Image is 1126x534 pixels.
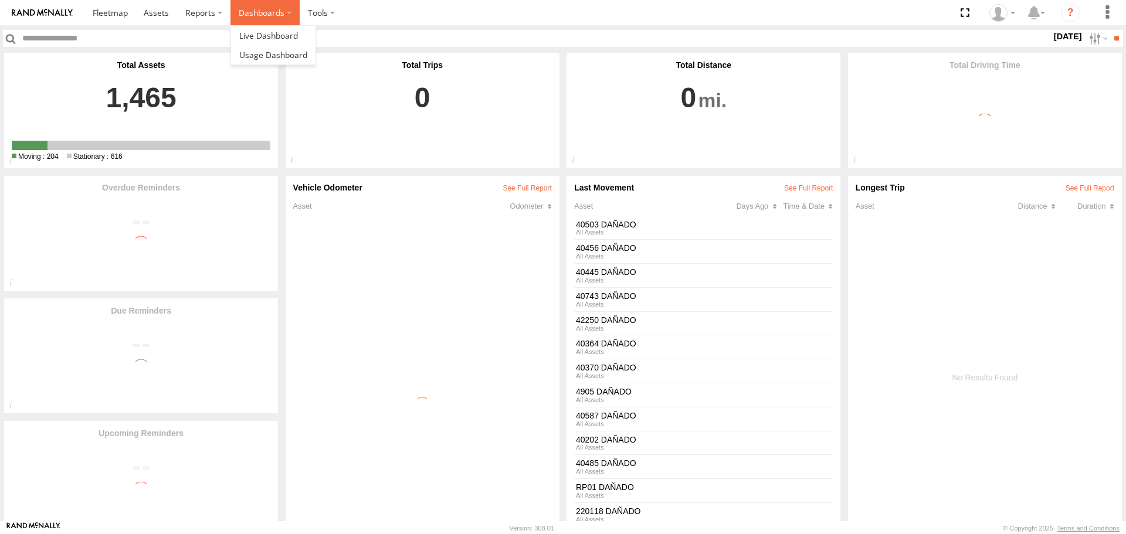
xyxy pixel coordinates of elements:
img: rand-logo.svg [12,9,73,17]
div: Total Trips [293,60,552,70]
div: Total Assets [12,60,270,70]
div: Click to Sort [783,202,833,210]
div: All Assets [576,492,726,499]
div: Asset [293,202,510,210]
div: Total number of due reminder notifications generated from your asset reminders [4,401,29,414]
a: 40587 DAÑADO [576,411,726,421]
a: 40370 DAÑADO [576,363,726,373]
a: 0 [574,70,833,131]
div: All Assets [576,277,726,284]
div: All Assets [576,229,726,236]
div: All Assets [576,397,726,403]
span: 616 [67,152,123,161]
div: © Copyright 2025 - [1003,525,1120,532]
a: 42250 DAÑADO [576,315,726,325]
div: Total Distance [574,60,833,70]
div: Click to Sort [736,202,783,210]
div: All Assets [576,444,726,451]
a: Terms and Conditions [1057,525,1120,532]
div: Carlos Ortiz [985,4,1019,22]
a: 4905 DAÑADO [576,387,726,397]
span: 204 [12,152,59,161]
a: 0 [293,70,552,131]
div: Longest Trip [856,183,1114,192]
div: All Assets [576,373,726,379]
div: All Assets [576,349,726,355]
a: 40445 DAÑADO [576,267,726,277]
a: 40202 DAÑADO [576,435,726,445]
div: All Assets [576,468,726,475]
label: Search Filter Options [1084,30,1110,47]
div: Total driving time by Assets [848,155,873,168]
div: All Assets [576,325,726,332]
label: [DATE] [1052,30,1084,43]
div: Total completed Trips within the selected period [286,155,311,168]
a: 40485 DAÑADO [576,458,726,468]
a: 40503 DAÑADO [576,220,726,230]
div: Asset [574,202,736,210]
div: Total distance travelled by assets [567,155,592,168]
div: All Assets [576,301,726,308]
div: Version: 308.01 [510,525,554,532]
div: Click to Sort [997,202,1056,210]
i: ? [1061,4,1080,22]
a: 40364 DAÑADO [576,339,726,349]
div: Click to Sort [510,202,552,210]
a: 40456 DAÑADO [576,243,726,253]
div: Asset [856,202,997,210]
div: Total number of overdue notifications generated from your asset reminders [4,278,29,291]
div: Click to Sort [1056,202,1114,210]
div: Last Movement [574,183,833,192]
div: All Assets [576,421,726,427]
a: 220118 DAÑADO [576,506,726,516]
a: Visit our Website [6,522,60,534]
div: Total Active/Deployed Assets [4,155,29,168]
div: All Assets [576,253,726,260]
a: 40743 DAÑADO [576,291,726,301]
div: All Assets [576,516,726,523]
a: 1,465 [12,70,270,138]
div: Vehicle Odometer [293,183,552,192]
a: RP01 DAÑADO [576,482,726,492]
